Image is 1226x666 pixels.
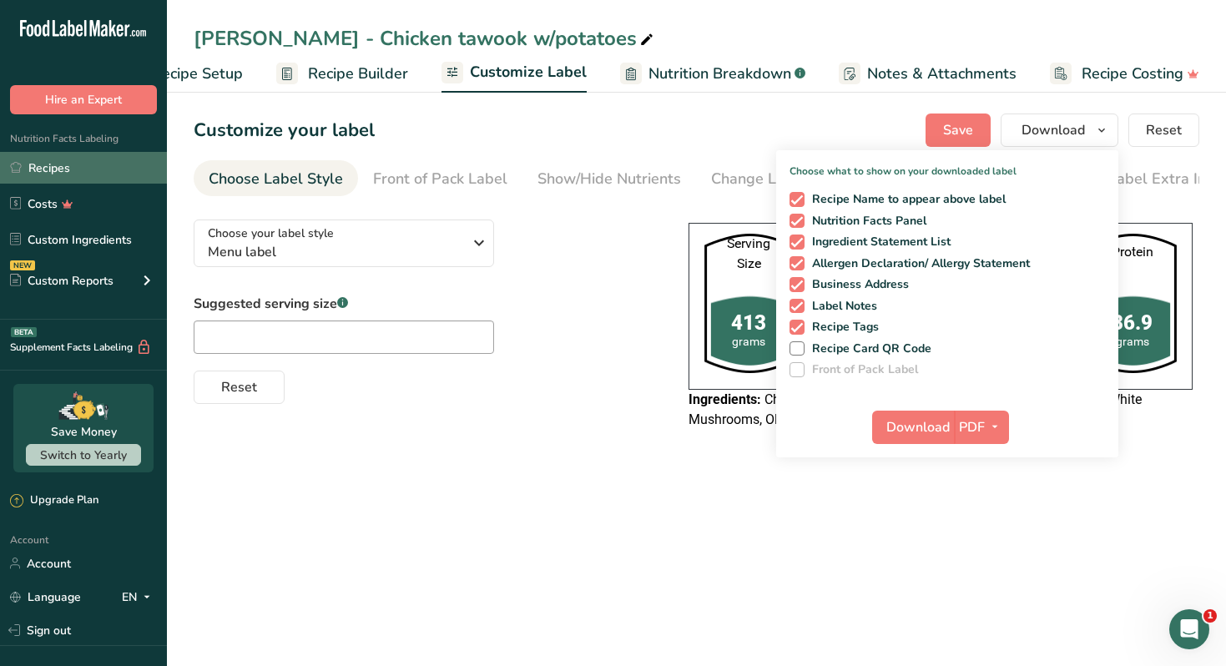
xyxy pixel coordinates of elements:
[10,492,98,509] div: Upgrade Plan
[1082,63,1183,85] span: Recipe Costing
[805,362,919,377] span: Front of Pack Label
[10,583,81,612] a: Language
[208,225,334,242] span: Choose your label style
[276,55,408,93] a: Recipe Builder
[373,168,507,190] div: Front of Pack Label
[1087,234,1177,373] img: resturant-shape.ead3938.png
[867,63,1017,85] span: Notes & Attachments
[1050,55,1199,93] a: Recipe Costing
[704,234,794,373] img: resturant-shape.ead3938.png
[194,23,657,53] div: [PERSON_NAME] - Chicken tawook w/potatoes
[805,341,932,356] span: Recipe Card QR Code
[1022,120,1085,140] span: Download
[470,61,587,83] span: Customize Label
[959,417,985,437] span: PDF
[926,114,991,147] button: Save
[1087,333,1177,351] div: grams
[1146,120,1182,140] span: Reset
[1108,168,1219,190] div: Label Extra Info
[209,168,343,190] div: Choose Label Style
[954,411,1009,444] button: PDF
[441,53,587,93] a: Customize Label
[620,55,805,93] a: Nutrition Breakdown
[194,117,375,144] h1: Customize your label
[943,120,973,140] span: Save
[10,272,114,290] div: Custom Reports
[1128,114,1199,147] button: Reset
[1087,242,1177,262] div: Protein
[51,423,117,441] div: Save Money
[1001,114,1118,147] button: Download
[886,417,950,437] span: Download
[805,320,880,335] span: Recipe Tags
[308,63,408,85] span: Recipe Builder
[776,150,1118,179] p: Choose what to show on your downloaded label
[1169,609,1209,649] iframe: Intercom live chat
[122,587,157,607] div: EN
[704,333,794,351] div: grams
[872,411,954,444] button: Download
[805,214,927,229] span: Nutrition Facts Panel
[10,260,35,270] div: NEW
[221,377,257,397] span: Reset
[152,63,243,85] span: Recipe Setup
[40,447,127,463] span: Switch to Yearly
[26,444,141,466] button: Switch to Yearly
[120,55,243,93] a: Recipe Setup
[711,168,836,190] div: Change Language
[1203,609,1217,623] span: 1
[537,168,681,190] div: Show/Hide Nutrients
[704,234,794,274] div: Serving Size
[648,63,791,85] span: Nutrition Breakdown
[194,219,494,267] button: Choose your label style Menu label
[194,371,285,404] button: Reset
[805,299,878,314] span: Label Notes
[805,235,951,250] span: Ingredient Statement List
[10,85,157,114] button: Hire an Expert
[208,242,462,262] span: Menu label
[194,294,494,314] label: Suggested serving size
[704,308,794,338] div: 413
[805,192,1007,207] span: Recipe Name to appear above label
[1087,308,1177,338] div: 36.9
[689,391,761,407] span: Ingredients:
[805,277,910,292] span: Business Address
[805,256,1031,271] span: Allergen Declaration/ Allergy Statement
[11,327,37,337] div: BETA
[839,55,1017,93] a: Notes & Attachments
